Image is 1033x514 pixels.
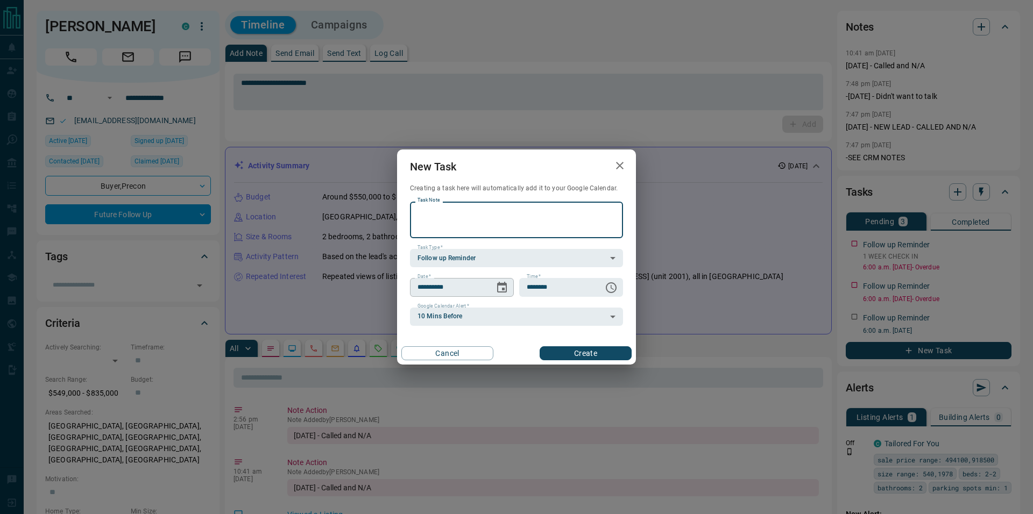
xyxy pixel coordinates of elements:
button: Choose date, selected date is Oct 16, 2025 [491,277,513,298]
label: Task Note [418,197,440,204]
p: Creating a task here will automatically add it to your Google Calendar. [410,184,623,193]
button: Create [540,346,632,360]
label: Task Type [418,244,443,251]
label: Date [418,273,431,280]
button: Cancel [401,346,493,360]
h2: New Task [397,149,469,184]
label: Time [527,273,541,280]
button: Choose time, selected time is 6:00 AM [600,277,622,298]
label: Google Calendar Alert [418,303,469,310]
div: Follow up Reminder [410,249,623,267]
div: 10 Mins Before [410,308,623,326]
